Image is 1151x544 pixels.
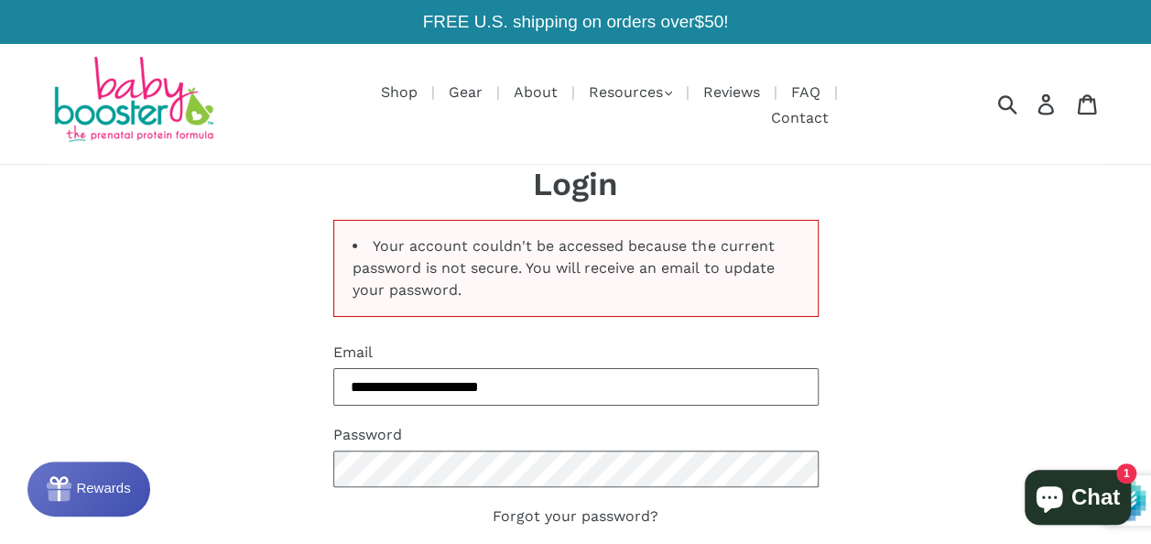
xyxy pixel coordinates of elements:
li: Your account couldn't be accessed because the current password is not secure. You will receive an... [353,235,798,301]
a: Shop [372,81,427,103]
input: Search [1004,83,1054,124]
a: Reviews [694,81,769,103]
label: Password [333,424,819,446]
span: Rewards [49,17,103,33]
span: $ [694,12,704,31]
button: Resources [580,79,681,106]
inbox-online-store-chat: Shopify online store chat [1019,470,1136,529]
a: FAQ [782,81,830,103]
span: 50 [704,12,723,31]
a: Forgot your password? [493,507,658,525]
label: Email [333,342,819,364]
h1: Login [333,165,819,203]
a: Gear [440,81,492,103]
a: About [505,81,567,103]
button: Rewards [27,462,150,517]
img: Baby Booster Prenatal Protein Supplements [50,57,215,146]
a: Contact [762,106,838,129]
